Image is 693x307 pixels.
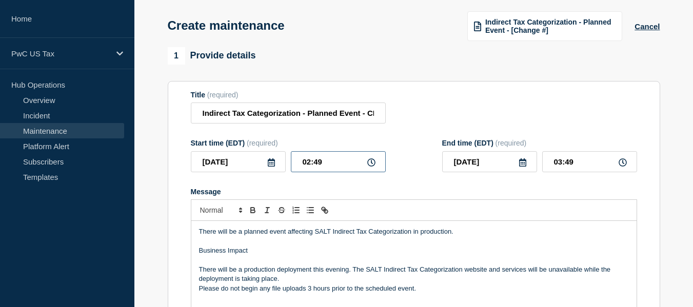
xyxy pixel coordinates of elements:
[191,151,286,172] input: YYYY-MM-DD
[195,204,246,216] span: Font size
[199,227,629,236] p: There will be a planned event affecting SALT Indirect Tax Categorization in production.
[474,22,481,31] img: template icon
[635,22,660,31] button: Cancel
[318,204,332,216] button: Toggle link
[442,139,637,147] div: End time (EDT)
[191,103,386,124] input: Title
[442,151,537,172] input: YYYY-MM-DD
[191,139,386,147] div: Start time (EDT)
[199,284,629,293] p: Please do not begin any file uploads 3 hours prior to the scheduled event.
[289,204,303,216] button: Toggle ordered list
[246,204,260,216] button: Toggle bold text
[168,47,256,65] div: Provide details
[260,204,274,216] button: Toggle italic text
[291,151,386,172] input: HH:MM
[485,18,616,34] span: Indirect Tax Categorization - Planned Event - [Change #]
[542,151,637,172] input: HH:MM
[496,139,527,147] span: (required)
[247,139,278,147] span: (required)
[199,246,629,255] p: Business Impact
[191,91,386,99] div: Title
[199,265,629,284] p: There will be a production deployment this evening. The SALT Indirect Tax Categorization website ...
[11,49,110,58] p: PwC US Tax
[168,47,185,65] span: 1
[191,188,637,196] div: Message
[207,91,239,99] span: (required)
[303,204,318,216] button: Toggle bulleted list
[274,204,289,216] button: Toggle strikethrough text
[168,18,285,33] h1: Create maintenance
